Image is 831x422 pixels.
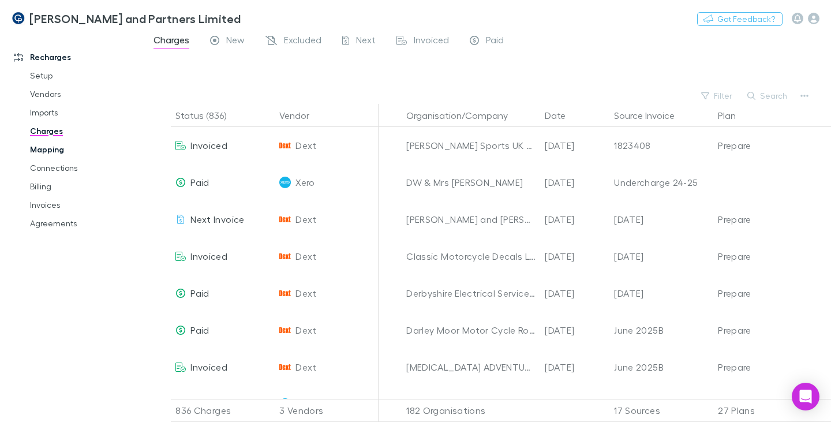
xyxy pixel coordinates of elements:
button: Status (836) [175,104,240,127]
div: 1823408 [614,127,709,164]
span: Invoiced [190,140,227,151]
button: Date [545,104,579,127]
a: Invoices [18,196,149,214]
div: [DATE] [614,238,709,275]
div: [DATE] [540,127,609,164]
span: Invoiced [190,361,227,372]
div: 836 Charges [171,399,275,422]
span: Xero [295,164,315,201]
span: Dext [295,275,316,312]
a: Charges [18,122,149,140]
span: Paid [190,287,209,298]
button: Vendor [279,104,323,127]
a: Vendors [18,85,149,103]
a: Billing [18,177,149,196]
div: [DATE] [540,275,609,312]
span: Dext [295,201,316,238]
img: Dext's Logo [279,214,291,225]
span: Paid [190,324,209,335]
span: Dext [295,349,316,386]
span: Invoiced [190,251,227,262]
span: Next [356,34,376,49]
a: Setup [18,66,149,85]
div: Derbyshire Electrical Services Ltd [406,275,536,312]
img: Dext's Logo [279,324,291,336]
button: Plan [718,104,750,127]
span: Dext [295,238,316,275]
div: [PERSON_NAME] Sports UK Limited [406,127,536,164]
span: Dext [295,127,316,164]
button: Source Invoice [614,104,688,127]
span: Dext [295,312,316,349]
span: Invoiced [414,34,449,49]
a: [PERSON_NAME] and Partners Limited [5,5,248,32]
div: Classic Motorcycle Decals Limited [406,238,536,275]
img: Dext's Logo [279,287,291,299]
img: Dext's Logo [279,140,291,151]
div: [PERSON_NAME] and [PERSON_NAME] Ltd [406,201,536,238]
a: Mapping [18,140,149,159]
button: Got Feedback? [697,12,783,26]
div: 17 Sources [609,399,713,422]
div: [DATE] [614,275,709,312]
span: Charges [154,34,189,49]
a: Connections [18,159,149,177]
div: [DATE] [540,349,609,386]
div: [MEDICAL_DATA] ADVENTURE THERAPIES LTD [406,349,536,386]
div: [DATE] [540,164,609,201]
img: Xero's Logo [279,177,291,188]
img: Coates and Partners Limited's Logo [12,12,25,25]
div: June 2025B [614,312,709,349]
div: Undercharge 24-25 [614,164,709,201]
div: Open Intercom Messenger [792,383,819,410]
a: Imports [18,103,149,122]
span: Paid [486,34,504,49]
span: Paid [190,177,209,188]
h3: [PERSON_NAME] and Partners Limited [29,12,241,25]
button: Search [742,89,794,103]
a: Recharges [2,48,149,66]
div: [DATE] [540,238,609,275]
div: 182 Organisations [402,399,540,422]
a: Agreements [18,214,149,233]
span: New [226,34,245,49]
div: DW & Mrs [PERSON_NAME] [406,164,536,201]
div: [DATE] [540,312,609,349]
div: Darley Moor Motor Cycle Road Racing Club [406,312,536,349]
div: [DATE] [540,201,609,238]
img: Dext's Logo [279,361,291,373]
div: [DATE] [614,201,709,238]
img: Dext's Logo [279,251,291,262]
button: Organisation/Company [406,104,522,127]
button: Filter [695,89,739,103]
div: 3 Vendors [275,399,379,422]
span: Next Invoice [190,214,244,225]
span: Excluded [284,34,321,49]
div: June 2025B [614,349,709,386]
